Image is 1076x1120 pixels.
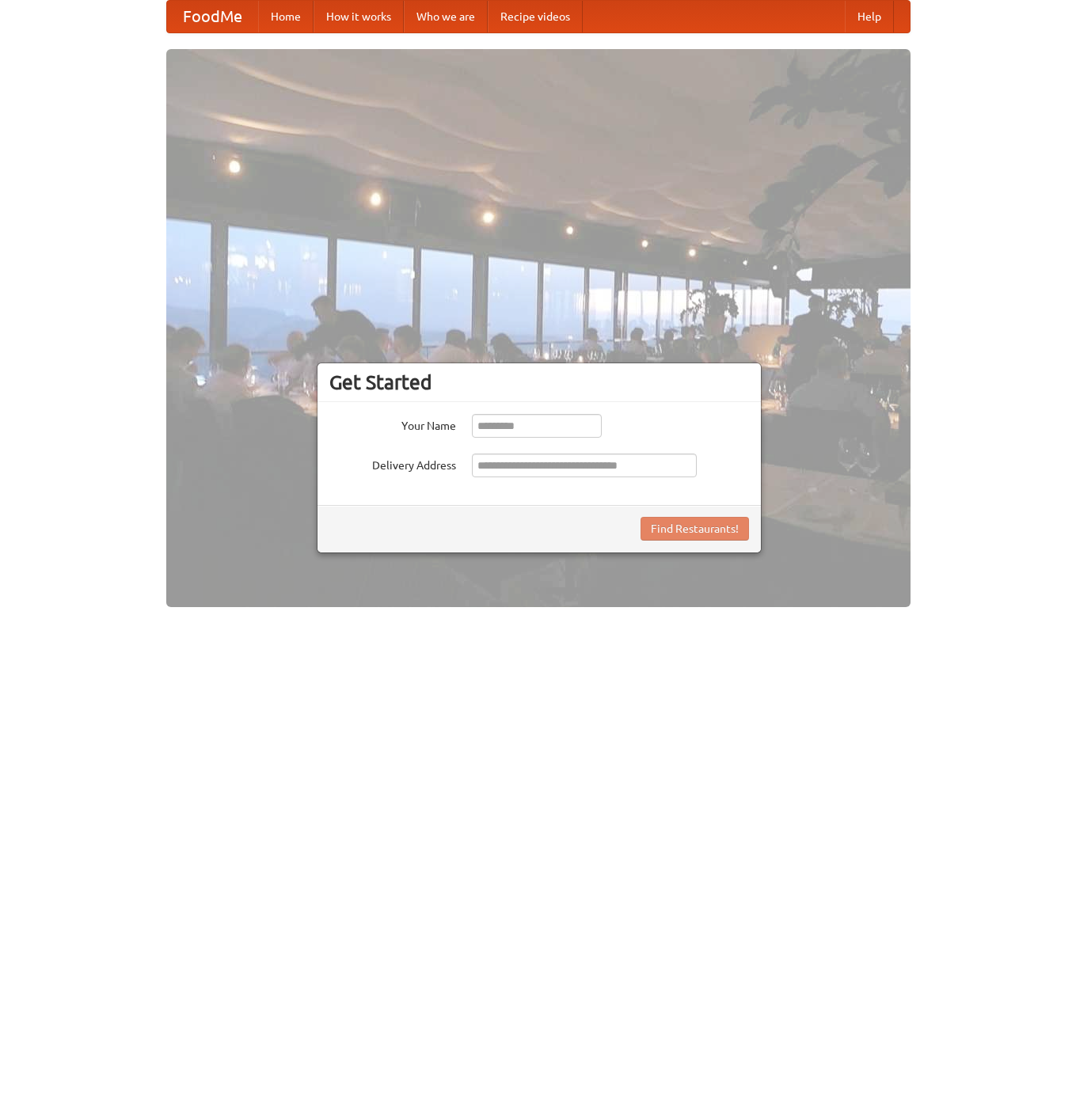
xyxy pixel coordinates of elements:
[488,1,583,32] a: Recipe videos
[167,1,258,32] a: FoodMe
[258,1,314,32] a: Home
[641,517,749,541] button: Find Restaurants!
[314,1,404,32] a: How it works
[845,1,894,32] a: Help
[329,454,456,473] label: Delivery Address
[329,414,456,434] label: Your Name
[404,1,488,32] a: Who we are
[329,370,749,394] h3: Get Started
